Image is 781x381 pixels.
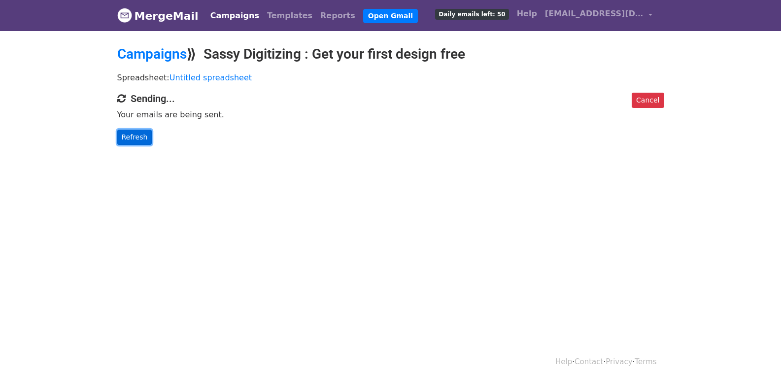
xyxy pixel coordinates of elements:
[206,6,263,26] a: Campaigns
[117,46,187,62] a: Campaigns
[117,72,664,83] p: Spreadsheet:
[117,5,199,26] a: MergeMail
[117,130,152,145] a: Refresh
[732,334,781,381] iframe: Chat Widget
[545,8,644,20] span: [EMAIL_ADDRESS][DOMAIN_NAME]
[555,357,572,366] a: Help
[363,9,418,23] a: Open Gmail
[541,4,656,27] a: [EMAIL_ADDRESS][DOMAIN_NAME]
[606,357,632,366] a: Privacy
[117,93,664,104] h4: Sending...
[170,73,252,82] a: Untitled spreadsheet
[117,8,132,23] img: MergeMail logo
[575,357,603,366] a: Contact
[635,357,656,366] a: Terms
[263,6,316,26] a: Templates
[513,4,541,24] a: Help
[117,109,664,120] p: Your emails are being sent.
[431,4,512,24] a: Daily emails left: 50
[632,93,664,108] a: Cancel
[117,46,664,63] h2: ⟫ Sassy Digitizing : Get your first design free
[435,9,509,20] span: Daily emails left: 50
[316,6,359,26] a: Reports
